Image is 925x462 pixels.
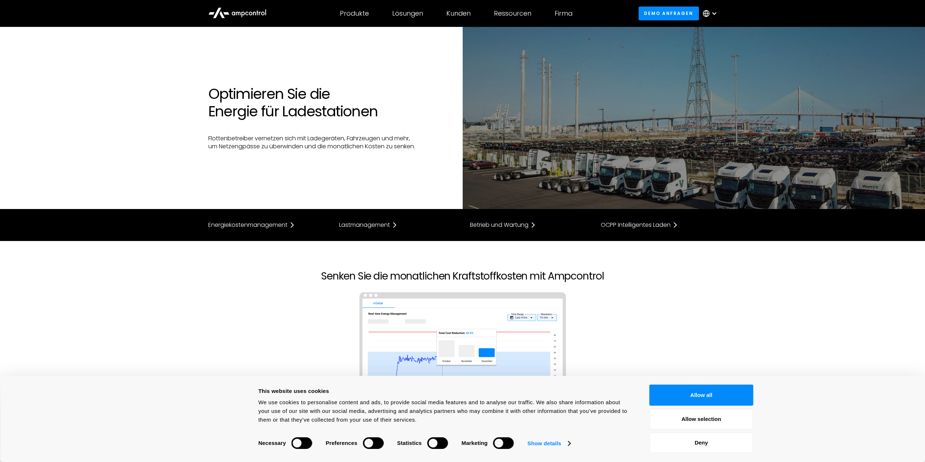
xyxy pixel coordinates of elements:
div: Firma [555,9,572,17]
strong: Preferences [326,440,357,446]
a: Lastmanagement [339,221,455,229]
div: Ressourcen [494,9,531,17]
div: Energiekostenmanagement [208,222,287,228]
a: Energiekostenmanagement [208,221,325,229]
div: Lösungen [392,9,423,17]
button: Allow all [649,385,753,406]
div: This website uses cookies [258,387,633,395]
h2: Senken Sie die monatlichen Kraftstoffkosten mit Ampcontrol [208,270,717,282]
a: Betrieb und Wartung [470,221,586,229]
img: screen shot of a fuel cost dashboard [359,292,566,419]
strong: Necessary [258,440,286,446]
div: OCPP Intelligentes Laden [601,222,671,228]
a: OCPP Intelligentes Laden [601,221,717,229]
div: Produkte [340,9,369,17]
a: Show details [527,438,570,449]
div: Kunden [446,9,471,17]
div: Betrieb und Wartung [470,222,528,228]
button: Deny [649,432,753,453]
div: Lastmanagement [339,222,390,228]
button: Allow selection [649,409,753,430]
a: Demo anfragen [639,7,699,20]
div: We use cookies to personalise content and ads, to provide social media features and to analyse ou... [258,398,633,424]
strong: Marketing [462,440,488,446]
p: Flottenbetreiber vernetzen sich mit Ladegeräten, Fahrzeugen und mehr, um Netzengpässe zu überwind... [208,134,455,151]
strong: Statistics [397,440,422,446]
h1: Optimieren Sie die Energie für Ladestationen [208,85,455,120]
